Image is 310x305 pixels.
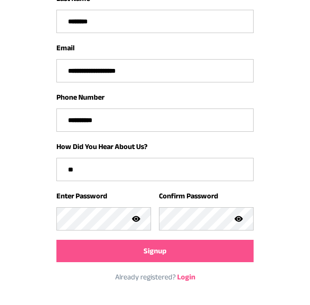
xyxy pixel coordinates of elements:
span: Signup [144,245,166,257]
label: Enter Password [56,192,107,200]
p: Already registered? [56,271,254,283]
label: Phone Number [56,93,104,101]
label: How Did You Hear About Us? [56,142,147,150]
label: Confirm Password [159,192,218,200]
button: Signup [56,240,254,262]
label: Email [56,44,75,52]
a: Login [177,273,195,281]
